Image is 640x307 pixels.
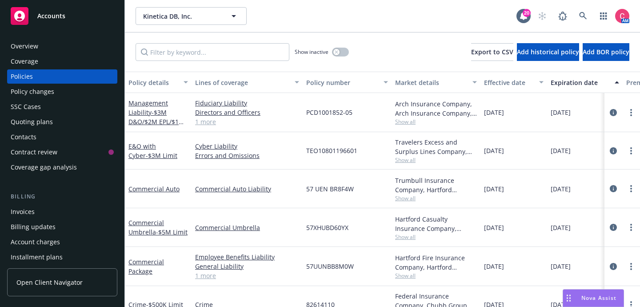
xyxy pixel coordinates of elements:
span: Show all [395,272,477,279]
div: Expiration date [551,78,609,87]
a: Coverage gap analysis [7,160,117,174]
div: Contacts [11,130,36,144]
a: 1 more [195,271,299,280]
a: Commercial Auto Liability [195,184,299,194]
a: Accounts [7,4,117,28]
span: - $3M D&O/$2M EPL/$1M FID [128,108,184,135]
div: Quoting plans [11,115,53,129]
a: Employee Benefits Liability [195,252,299,262]
a: Contacts [7,130,117,144]
a: circleInformation [608,222,619,233]
a: Commercial Auto [128,185,180,193]
span: [DATE] [484,108,504,117]
span: TEO10801196601 [306,146,357,155]
div: Market details [395,78,467,87]
span: Show inactive [295,48,328,56]
div: Billing updates [11,220,56,234]
span: Kinetica DB, Inc. [143,12,220,21]
a: Management Liability [128,99,184,135]
div: Policy changes [11,85,54,99]
a: more [626,183,636,194]
div: Lines of coverage [195,78,289,87]
a: General Liability [195,262,299,271]
span: Show all [395,118,477,125]
span: Open Client Navigator [16,278,83,287]
span: 57 UEN BR8F4W [306,184,354,194]
button: Lines of coverage [192,72,303,93]
a: Policy changes [7,85,117,99]
span: PCD1001852-05 [306,108,352,117]
div: Account charges [11,235,60,249]
img: photo [615,9,629,23]
a: Installment plans [7,250,117,264]
a: Invoices [7,205,117,219]
span: Accounts [37,12,65,20]
span: Add BOR policy [583,48,629,56]
a: Start snowing [533,7,551,25]
a: Quoting plans [7,115,117,129]
div: Coverage [11,54,38,69]
a: Contract review [7,145,117,159]
div: Drag to move [563,290,574,307]
a: SSC Cases [7,100,117,114]
div: Invoices [11,205,35,219]
div: Policies [11,69,33,84]
span: Add historical policy [517,48,579,56]
span: - $5M Limit [156,228,188,236]
button: Add BOR policy [583,43,629,61]
span: [DATE] [484,223,504,232]
a: Errors and Omissions [195,151,299,160]
span: 57UUNBB8M0W [306,262,354,271]
a: 1 more [195,117,299,126]
a: more [626,107,636,118]
span: Nova Assist [581,294,616,302]
span: [DATE] [551,184,571,194]
a: more [626,222,636,233]
a: circleInformation [608,261,619,272]
div: Policy details [128,78,178,87]
div: Coverage gap analysis [11,160,77,174]
span: [DATE] [484,262,504,271]
a: Overview [7,39,117,53]
a: circleInformation [608,145,619,156]
div: Policy number [306,78,378,87]
button: Kinetica DB, Inc. [136,7,247,25]
a: Report a Bug [554,7,572,25]
div: Billing [7,192,117,201]
a: E&O with Cyber [128,142,177,160]
a: Coverage [7,54,117,69]
div: SSC Cases [11,100,41,114]
a: Switch app [595,7,612,25]
button: Expiration date [547,72,623,93]
div: Installment plans [11,250,63,264]
span: Show all [395,233,477,241]
a: Fiduciary Liability [195,98,299,108]
button: Market details [392,72,480,93]
button: Add historical policy [517,43,579,61]
span: 57XHUBD60YX [306,223,348,232]
button: Effective date [480,72,547,93]
span: [DATE] [551,108,571,117]
a: Search [574,7,592,25]
button: Nova Assist [563,289,624,307]
div: 20 [523,9,531,17]
span: [DATE] [484,184,504,194]
button: Policy details [125,72,192,93]
div: Arch Insurance Company, Arch Insurance Company, CRC Group [395,99,477,118]
div: Effective date [484,78,534,87]
a: Account charges [7,235,117,249]
span: - $3M Limit [146,151,177,160]
input: Filter by keyword... [136,43,289,61]
a: Cyber Liability [195,141,299,151]
div: Travelers Excess and Surplus Lines Company, Travelers Insurance, Corvus Insurance (Travelers), CR... [395,137,477,156]
a: circleInformation [608,183,619,194]
div: Contract review [11,145,57,159]
a: Directors and Officers [195,108,299,117]
a: more [626,145,636,156]
a: Commercial Umbrella [128,218,188,236]
div: Overview [11,39,38,53]
span: [DATE] [484,146,504,155]
div: Trumbull Insurance Company, Hartford Insurance Group [395,176,477,194]
a: Billing updates [7,220,117,234]
span: Show all [395,194,477,202]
